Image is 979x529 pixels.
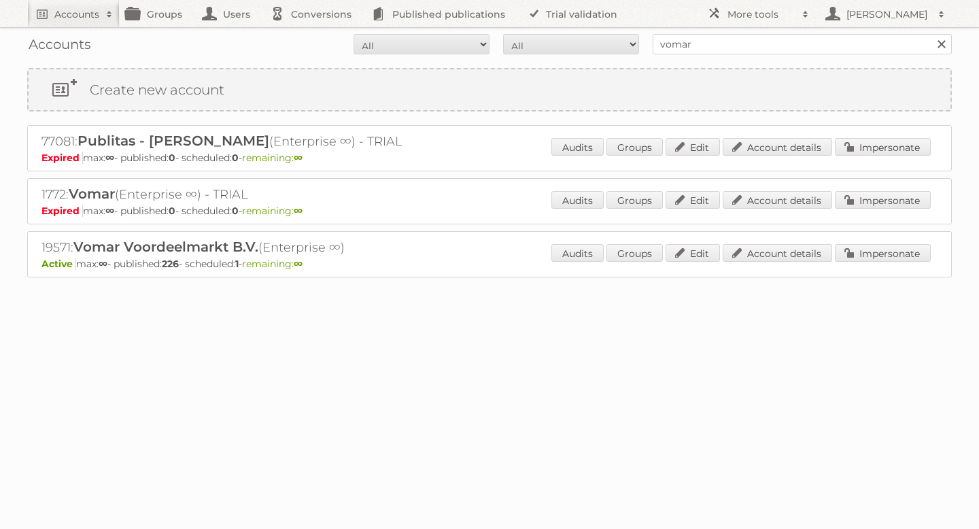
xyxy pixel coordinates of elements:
a: Account details [723,138,832,156]
p: max: - published: - scheduled: - [41,152,938,164]
h2: Accounts [54,7,99,21]
span: Active [41,258,76,270]
span: Vomar Voordeelmarkt B.V. [73,239,258,255]
span: Expired [41,205,83,217]
a: Audits [551,138,604,156]
h2: More tools [727,7,795,21]
h2: 77081: (Enterprise ∞) - TRIAL [41,133,517,150]
a: Edit [666,244,720,262]
a: Edit [666,138,720,156]
strong: ∞ [105,152,114,164]
a: Impersonate [835,191,931,209]
a: Account details [723,244,832,262]
h2: [PERSON_NAME] [843,7,931,21]
strong: ∞ [294,205,303,217]
span: remaining: [242,205,303,217]
strong: ∞ [294,258,303,270]
span: Expired [41,152,83,164]
a: Audits [551,244,604,262]
h2: 1772: (Enterprise ∞) - TRIAL [41,186,517,203]
strong: 226 [162,258,179,270]
p: max: - published: - scheduled: - [41,258,938,270]
span: Publitas - [PERSON_NAME] [78,133,269,149]
strong: 0 [169,205,175,217]
a: Impersonate [835,244,931,262]
h2: 19571: (Enterprise ∞) [41,239,517,256]
a: Impersonate [835,138,931,156]
strong: ∞ [294,152,303,164]
strong: 0 [169,152,175,164]
a: Groups [606,244,663,262]
strong: 0 [232,152,239,164]
a: Create new account [29,69,950,110]
span: remaining: [242,258,303,270]
strong: 0 [232,205,239,217]
a: Edit [666,191,720,209]
a: Account details [723,191,832,209]
span: remaining: [242,152,303,164]
p: max: - published: - scheduled: - [41,205,938,217]
a: Groups [606,191,663,209]
strong: ∞ [99,258,107,270]
a: Audits [551,191,604,209]
a: Groups [606,138,663,156]
span: Vomar [69,186,115,202]
strong: ∞ [105,205,114,217]
strong: 1 [235,258,239,270]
